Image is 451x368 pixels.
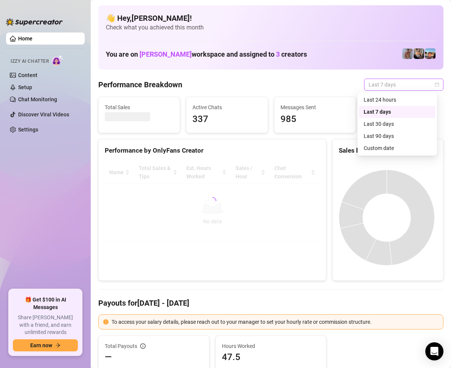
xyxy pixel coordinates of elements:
span: Share [PERSON_NAME] with a friend, and earn unlimited rewards [13,314,78,336]
div: Last 24 hours [359,94,436,106]
span: 🎁 Get $100 in AI Messages [13,296,78,311]
span: Total Sales [105,103,174,111]
span: loading [208,197,217,205]
h1: You are on workspace and assigned to creators [106,50,307,59]
div: To access your salary details, please reach out to your manager to set your hourly rate or commis... [112,318,439,326]
span: exclamation-circle [103,319,108,325]
img: AI Chatter [52,55,64,66]
span: Earn now [30,342,52,348]
div: Sales by OnlyFans Creator [339,145,437,156]
span: Check what you achieved this month [106,23,436,32]
span: 47.5 [222,351,320,363]
img: Joey [402,48,413,59]
span: arrow-right [55,343,60,348]
div: Last 30 days [359,118,436,130]
a: Chat Monitoring [18,96,57,102]
div: Open Intercom Messenger [425,342,443,360]
div: Last 7 days [364,108,431,116]
span: 337 [192,112,261,127]
span: Total Payouts [105,342,137,350]
span: Active Chats [192,103,261,111]
img: logo-BBDzfeDw.svg [6,18,63,26]
div: Performance by OnlyFans Creator [105,145,320,156]
span: info-circle [140,343,146,349]
span: calendar [435,82,439,87]
span: 985 [281,112,349,127]
div: Last 30 days [364,120,431,128]
img: Zach [425,48,436,59]
span: [PERSON_NAME] [139,50,192,58]
div: Last 90 days [359,130,436,142]
h4: Payouts for [DATE] - [DATE] [98,298,443,308]
a: Discover Viral Videos [18,111,69,118]
div: Custom date [364,144,431,152]
span: 3 [276,50,280,58]
div: Last 90 days [364,132,431,140]
div: Custom date [359,142,436,154]
span: — [105,351,112,363]
h4: Performance Breakdown [98,79,182,90]
a: Home [18,36,33,42]
div: Last 24 hours [364,96,431,104]
span: Izzy AI Chatter [11,58,49,65]
a: Settings [18,127,38,133]
h4: 👋 Hey, [PERSON_NAME] ! [106,13,436,23]
span: Last 7 days [369,79,439,90]
a: Content [18,72,37,78]
span: Messages Sent [281,103,349,111]
button: Earn nowarrow-right [13,339,78,351]
a: Setup [18,84,32,90]
span: Hours Worked [222,342,320,350]
img: George [414,48,424,59]
div: Last 7 days [359,106,436,118]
